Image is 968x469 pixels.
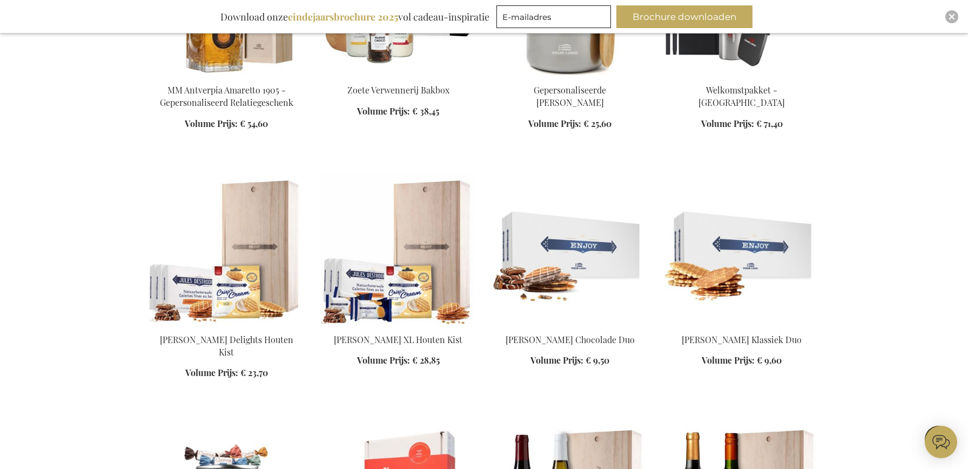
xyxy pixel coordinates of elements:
[185,367,238,378] span: Volume Prijs:
[493,71,647,81] a: Personalised Miles Food Thermos
[702,354,782,367] a: Volume Prijs: € 9,60
[682,334,802,345] a: [PERSON_NAME] Klassiek Duo
[412,354,440,366] span: € 28,85
[583,118,611,129] span: € 25,60
[149,320,304,330] a: Jules Destrooper Delights Wooden Box Personalised
[756,118,783,129] span: € 71,40
[530,354,583,366] span: Volume Prijs:
[240,118,268,129] span: € 54,60
[530,354,609,367] a: Volume Prijs: € 9,50
[357,354,410,366] span: Volume Prijs:
[702,354,755,366] span: Volume Prijs:
[160,84,293,108] a: MM Antverpia Amaretto 1905 - Gepersonaliseerd Relatiegeschenk
[496,5,614,31] form: marketing offers and promotions
[334,334,462,345] a: [PERSON_NAME] XL Houten Kist
[534,84,606,108] a: Gepersonaliseerde [PERSON_NAME]
[493,173,647,324] img: Jules Destrooper Chocolate Duo
[664,320,819,330] a: Jules Destrooper Classic Duo
[757,354,782,366] span: € 9,60
[945,10,958,23] div: Close
[586,354,609,366] span: € 9,50
[357,105,410,117] span: Volume Prijs:
[216,5,494,28] div: Download onze vol cadeau-inspiratie
[664,71,819,81] a: Welcome Aboard Gift Box - Black
[321,320,475,330] a: Jules Destrooper XL Wooden Box Personalised 1
[412,105,439,117] span: € 38,45
[925,426,957,458] iframe: belco-activator-frame
[185,118,268,130] a: Volume Prijs: € 54,60
[701,118,754,129] span: Volume Prijs:
[357,105,439,118] a: Volume Prijs: € 38,45
[357,354,440,367] a: Volume Prijs: € 28,85
[528,118,611,130] a: Volume Prijs: € 25,60
[185,367,268,379] a: Volume Prijs: € 23,70
[949,14,955,20] img: Close
[616,5,752,28] button: Brochure downloaden
[347,84,449,96] a: Zoete Verwennerij Bakbox
[321,71,475,81] a: Sweet Treats Baking Box
[664,173,819,324] img: Jules Destrooper Classic Duo
[149,71,304,81] a: MM Antverpia Amaretto 1905 - Personalised Business Gift
[185,118,238,129] span: Volume Prijs:
[149,173,304,324] img: Jules Destrooper Delights Wooden Box Personalised
[528,118,581,129] span: Volume Prijs:
[506,334,635,345] a: [PERSON_NAME] Chocolade Duo
[493,320,647,330] a: Jules Destrooper Chocolate Duo
[321,173,475,324] img: Jules Destrooper XL Wooden Box Personalised 1
[160,334,293,358] a: [PERSON_NAME] Delights Houten Kist
[496,5,611,28] input: E-mailadres
[698,84,785,108] a: Welkomstpakket - [GEOGRAPHIC_DATA]
[240,367,268,378] span: € 23,70
[701,118,783,130] a: Volume Prijs: € 71,40
[288,10,398,23] b: eindejaarsbrochure 2025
